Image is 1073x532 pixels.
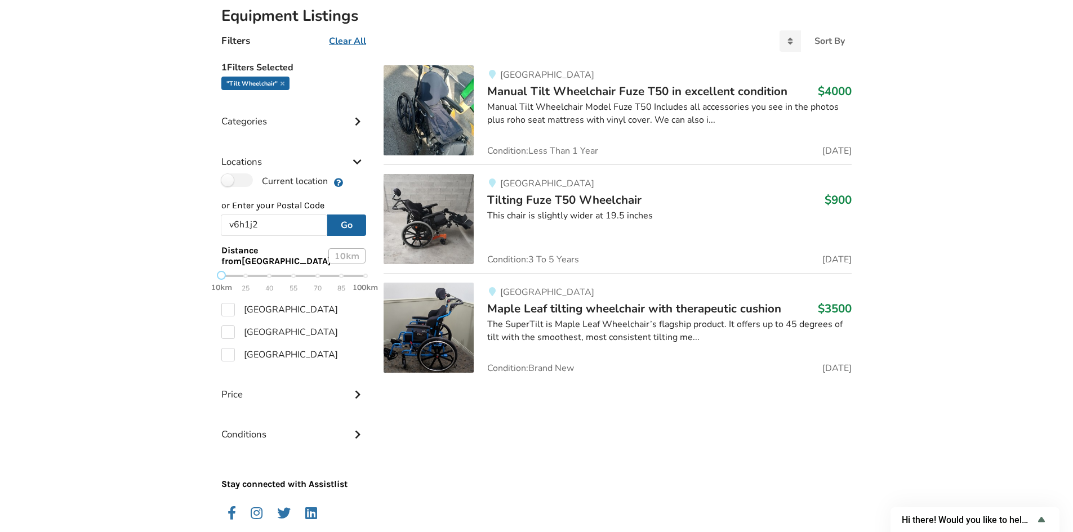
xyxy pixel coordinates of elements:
label: [GEOGRAPHIC_DATA] [221,325,338,339]
img: mobility-maple leaf tilting wheelchair with therapeutic cushion [384,283,474,373]
span: [GEOGRAPHIC_DATA] [500,177,594,190]
span: Maple Leaf tilting wheelchair with therapeutic cushion [487,301,781,316]
span: Condition: Less Than 1 Year [487,146,598,155]
div: Conditions [221,406,366,446]
span: Hi there! Would you like to help us improve AssistList? [902,515,1035,525]
div: Categories [221,93,366,133]
span: 85 [337,282,345,295]
span: 40 [265,282,273,295]
span: Condition: 3 To 5 Years [487,255,579,264]
span: Tilting Fuze T50 Wheelchair [487,192,642,208]
h4: Filters [221,34,250,47]
p: or Enter your Postal Code [221,199,366,212]
h3: $3500 [818,301,852,316]
input: Post Code [221,214,327,236]
span: 25 [242,282,250,295]
label: [GEOGRAPHIC_DATA] [221,348,338,361]
strong: 10km [211,283,232,292]
p: Stay connected with Assistlist [221,446,366,491]
div: Locations [221,133,366,173]
div: "tilt wheelchair" [221,77,290,90]
label: [GEOGRAPHIC_DATA] [221,303,338,316]
button: Go [327,214,366,236]
span: [DATE] [822,146,852,155]
h5: 1 Filters Selected [221,56,366,77]
u: Clear All [329,35,366,47]
div: Price [221,366,366,406]
span: [DATE] [822,255,852,264]
div: This chair is slightly wider at 19.5 inches [487,209,852,222]
img: mobility-tilting fuze t50 wheelchair [384,174,474,264]
h2: Equipment Listings [221,6,852,26]
span: [GEOGRAPHIC_DATA] [500,69,594,81]
div: 10 km [328,248,366,263]
a: mobility-tilting fuze t50 wheelchair[GEOGRAPHIC_DATA]Tilting Fuze T50 Wheelchair$900This chair is... [384,164,852,273]
div: The SuperTilt is Maple Leaf Wheelchair’s flagship product. It offers up to 45 degrees of tilt wit... [487,318,852,344]
h3: $4000 [818,84,852,99]
span: [GEOGRAPHIC_DATA] [500,286,594,298]
span: Distance from [GEOGRAPHIC_DATA] [221,245,331,266]
button: Show survey - Hi there! Would you like to help us improve AssistList? [902,513,1048,526]
strong: 100km [353,283,378,292]
span: 70 [314,282,322,295]
h3: $900 [825,193,852,207]
img: mobility-manual tilt wheelchair fuze t50 in excellent condition [384,65,474,155]
span: [DATE] [822,364,852,373]
a: mobility-maple leaf tilting wheelchair with therapeutic cushion[GEOGRAPHIC_DATA]Maple Leaf tiltin... [384,273,852,373]
div: Manual Tilt Wheelchair Model Fuze T50 Includes all accessories you see in the photos plus roho se... [487,101,852,127]
span: Manual Tilt Wheelchair Fuze T50 in excellent condition [487,83,787,99]
a: mobility-manual tilt wheelchair fuze t50 in excellent condition[GEOGRAPHIC_DATA]Manual Tilt Wheel... [384,65,852,164]
label: Current location [221,173,328,188]
span: 55 [290,282,297,295]
div: Sort By [814,37,845,46]
span: Condition: Brand New [487,364,574,373]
